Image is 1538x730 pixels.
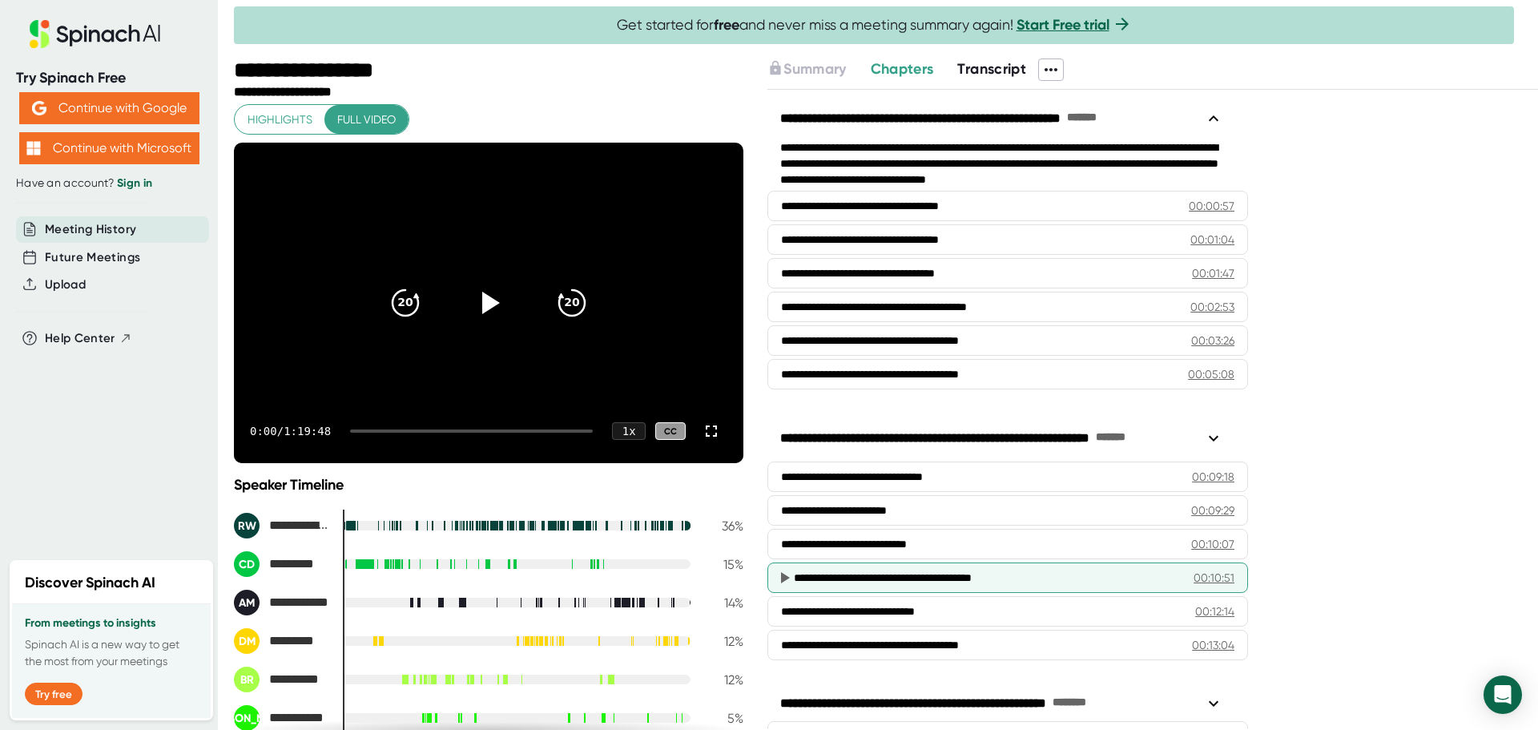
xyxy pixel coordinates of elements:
[45,329,132,348] button: Help Center
[655,422,686,441] div: CC
[234,513,260,538] div: RW
[1191,333,1234,349] div: 00:03:26
[234,667,260,692] div: BR
[25,683,83,705] button: Try free
[250,425,331,438] div: 0:00 / 1:19:48
[612,422,646,440] div: 1 x
[324,105,409,135] button: Full video
[235,105,325,135] button: Highlights
[1189,198,1234,214] div: 00:00:57
[783,60,846,78] span: Summary
[1190,299,1234,315] div: 00:02:53
[1194,570,1234,586] div: 00:10:51
[234,667,330,692] div: Ben Rogers
[234,551,330,577] div: CJ Dudley
[234,513,330,538] div: Ralph Whitten
[32,101,46,115] img: Aehbyd4JwY73AAAAAElFTkSuQmCC
[45,248,140,267] button: Future Meetings
[703,595,743,611] div: 14 %
[767,58,870,81] div: Upgrade to access
[234,476,743,494] div: Speaker Timeline
[25,636,198,670] p: Spinach AI is a new way to get the most from your meetings
[703,672,743,688] div: 12 %
[19,132,199,164] button: Continue with Microsoft
[117,176,152,190] a: Sign in
[1017,16,1109,34] a: Start Free trial
[1192,637,1234,653] div: 00:13:04
[1484,676,1522,714] div: Open Intercom Messenger
[1195,603,1234,619] div: 00:12:14
[45,220,136,239] button: Meeting History
[1192,469,1234,485] div: 00:09:18
[234,590,330,615] div: Adam McBrady
[714,16,739,34] b: free
[617,16,1132,34] span: Get started for and never miss a meeting summary again!
[25,572,155,594] h2: Discover Spinach AI
[871,58,934,80] button: Chapters
[234,551,260,577] div: CD
[703,634,743,649] div: 12 %
[1192,265,1234,281] div: 00:01:47
[25,617,198,630] h3: From meetings to insights
[248,110,312,130] span: Highlights
[957,58,1026,80] button: Transcript
[45,276,86,294] button: Upload
[234,628,260,654] div: DM
[16,69,202,87] div: Try Spinach Free
[45,329,115,348] span: Help Center
[337,110,396,130] span: Full video
[871,60,934,78] span: Chapters
[234,628,330,654] div: Dan Muehl
[1191,536,1234,552] div: 00:10:07
[1190,232,1234,248] div: 00:01:04
[19,92,199,124] button: Continue with Google
[957,60,1026,78] span: Transcript
[16,176,202,191] div: Have an account?
[234,590,260,615] div: AM
[703,711,743,726] div: 5 %
[1188,366,1234,382] div: 00:05:08
[767,58,846,80] button: Summary
[703,557,743,572] div: 15 %
[703,518,743,534] div: 36 %
[1191,502,1234,518] div: 00:09:29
